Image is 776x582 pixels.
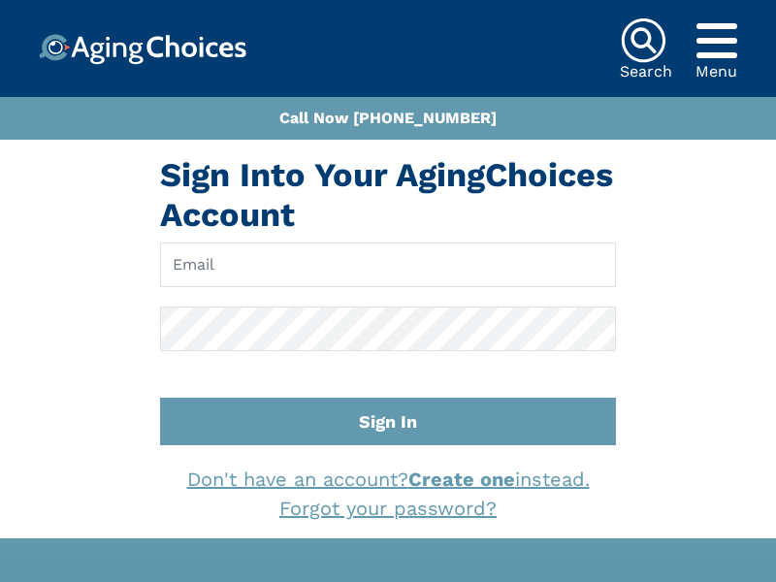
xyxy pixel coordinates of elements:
a: Don't have an account?Create oneinstead. [187,468,590,491]
img: search-icon.svg [620,17,666,64]
a: Call Now [PHONE_NUMBER] [279,109,497,127]
div: Popover trigger [695,17,737,64]
strong: Create one [408,468,515,491]
button: Sign In [160,398,616,445]
input: Email [160,242,616,287]
div: Menu [695,64,737,80]
a: Forgot your password? [279,497,497,520]
div: Search [620,64,672,80]
img: Choice! [39,34,246,65]
input: Password [160,307,616,351]
h1: Sign Into Your AgingChoices Account [160,155,616,235]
